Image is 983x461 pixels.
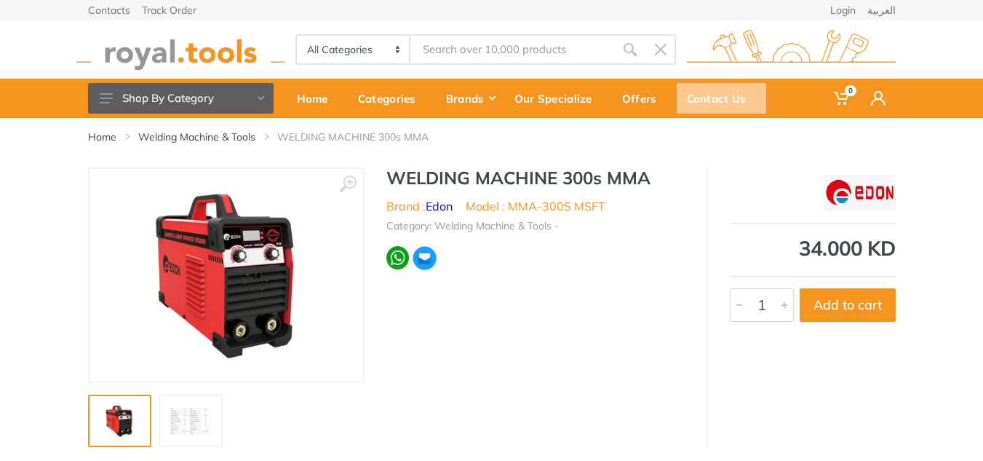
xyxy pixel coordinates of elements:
img: royal.tools Logo [687,30,896,70]
li: Category: Welding Machine & Tools - [386,218,559,234]
img: Royal Tools - WELDING MACHINE 300s MMA [167,403,214,438]
div: Offers [612,83,677,114]
input: Site search [410,34,614,65]
a: Contact Us [677,79,766,118]
img: Edon [824,175,896,211]
li: WELDING MACHINE 300s MMA [277,130,450,144]
a: Home [287,79,348,118]
img: Royal Tools - WELDING MACHINE 300s MMA [135,184,318,367]
a: Welding Machine & Tools [138,130,255,144]
a: Offers [612,79,677,118]
nav: breadcrumb [88,130,896,144]
a: Edon [426,199,453,213]
button: Shop By Category [88,83,274,114]
li: Model : MMA-300S MSFT [466,197,605,215]
a: Categories [348,79,436,118]
img: royal.tools Logo [76,30,285,70]
a: Contacts [88,5,130,15]
li: Brand : [386,197,453,215]
div: Brands [436,83,504,114]
a: Our Specialize [504,79,612,118]
a: العربية [867,5,896,15]
h1: WELDING MACHINE 300s MMA [386,168,685,189]
a: Login [830,5,856,15]
div: 34.000 KD [730,238,896,259]
a: Royal Tools - WELDING MACHINE 300s MMA [88,395,152,447]
button: Add to cart [800,288,896,322]
select: Category [297,36,411,63]
div: Home [287,83,348,114]
a: Home [88,130,116,144]
img: Royal Tools - WELDING MACHINE 300s MMA [97,403,143,438]
a: Royal Tools - WELDING MACHINE 300s MMA [159,395,223,447]
span: 0 [845,85,856,96]
a: Track Order [142,5,196,15]
img: ma.webp [412,245,437,271]
div: Categories [348,83,436,114]
div: Our Specialize [504,83,612,114]
a: 0 [824,79,861,118]
div: Contact Us [677,83,766,114]
img: wa.webp [386,246,410,269]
